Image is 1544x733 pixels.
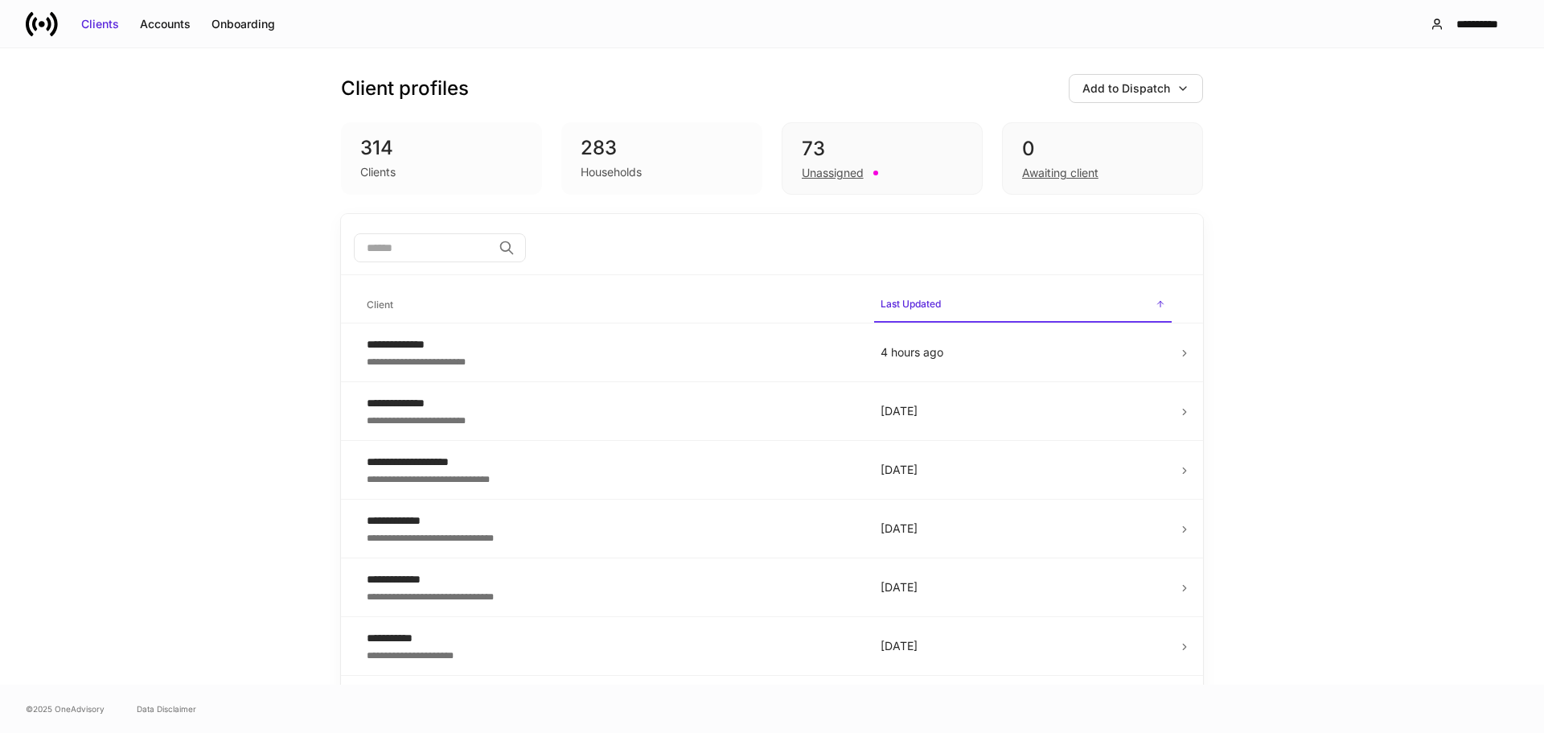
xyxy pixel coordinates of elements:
p: [DATE] [881,462,1165,478]
p: [DATE] [881,579,1165,595]
span: Last Updated [874,288,1172,323]
div: Households [581,164,642,180]
span: Client [360,289,861,322]
span: © 2025 OneAdvisory [26,702,105,715]
h6: Last Updated [881,296,941,311]
div: 0 [1022,136,1183,162]
div: Unassigned [802,165,864,181]
div: Clients [81,16,119,32]
div: Awaiting client [1022,165,1098,181]
p: [DATE] [881,521,1165,537]
h6: Client [367,297,393,312]
div: Accounts [140,16,191,32]
a: Data Disclaimer [137,702,196,715]
div: 314 [360,135,523,161]
button: Onboarding [201,11,285,37]
div: 73 [802,136,963,162]
div: Add to Dispatch [1082,80,1170,97]
p: [DATE] [881,403,1165,419]
div: 73Unassigned [782,122,983,195]
button: Clients [71,11,129,37]
button: Add to Dispatch [1069,74,1203,103]
h3: Client profiles [341,76,469,101]
p: [DATE] [881,638,1165,654]
div: 0Awaiting client [1002,122,1203,195]
div: Onboarding [211,16,275,32]
p: 4 hours ago [881,344,1165,360]
div: 283 [581,135,743,161]
button: Accounts [129,11,201,37]
div: Clients [360,164,396,180]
